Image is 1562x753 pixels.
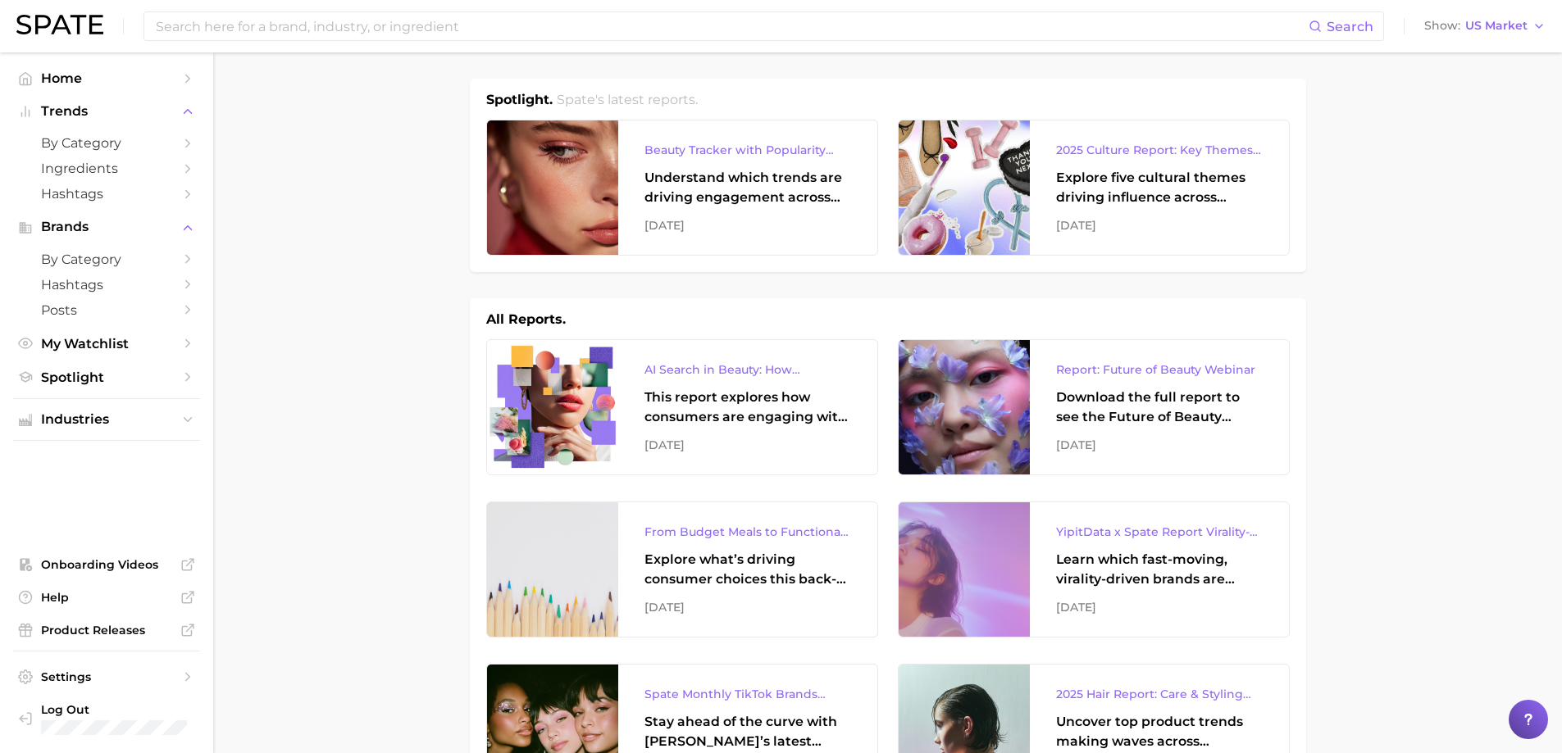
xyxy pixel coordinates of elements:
div: YipitData x Spate Report Virality-Driven Brands Are Taking a Slice of the Beauty Pie [1056,522,1263,542]
a: Home [13,66,200,91]
span: Posts [41,302,172,318]
div: Spate Monthly TikTok Brands Tracker [644,684,851,704]
a: by Category [13,247,200,272]
button: ShowUS Market [1420,16,1550,37]
a: Settings [13,665,200,689]
button: Industries [13,407,200,432]
div: Stay ahead of the curve with [PERSON_NAME]’s latest monthly tracker, spotlighting the fastest-gro... [644,712,851,751]
span: Settings [41,669,172,684]
span: Brands [41,220,172,234]
span: by Category [41,135,172,151]
a: 2025 Culture Report: Key Themes That Are Shaping Consumer DemandExplore five cultural themes driv... [898,120,1290,256]
a: Product Releases [13,618,200,642]
span: Home [41,70,172,86]
a: My Watchlist [13,331,200,356]
div: Learn which fast-moving, virality-driven brands are leading the pack, the risks of viral growth, ... [1056,550,1263,589]
div: 2025 Culture Report: Key Themes That Are Shaping Consumer Demand [1056,140,1263,160]
div: Beauty Tracker with Popularity Index [644,140,851,160]
a: AI Search in Beauty: How Consumers Are Using ChatGPT vs. Google SearchThis report explores how co... [486,339,878,475]
div: [DATE] [1056,597,1263,617]
h1: All Reports. [486,310,566,329]
div: Uncover top product trends making waves across platforms — along with key insights into benefits,... [1056,712,1263,751]
div: Download the full report to see the Future of Beauty trends we unpacked during the webinar. [1056,388,1263,427]
a: Help [13,585,200,610]
span: Spotlight [41,370,172,385]
div: [DATE] [644,435,851,455]
span: by Category [41,252,172,267]
a: Hashtags [13,272,200,297]
span: Show [1424,21,1460,30]
button: Brands [13,215,200,239]
span: Hashtags [41,277,172,293]
span: Help [41,590,172,605]
div: Explore what’s driving consumer choices this back-to-school season From budget-friendly meals to ... [644,550,851,589]
div: AI Search in Beauty: How Consumers Are Using ChatGPT vs. Google Search [644,360,851,379]
span: My Watchlist [41,336,172,352]
div: From Budget Meals to Functional Snacks: Food & Beverage Trends Shaping Consumer Behavior This Sch... [644,522,851,542]
span: Log Out [41,702,208,717]
span: Ingredients [41,161,172,176]
a: Posts [13,297,200,323]
h1: Spotlight. [486,90,553,110]
span: US Market [1465,21,1528,30]
div: [DATE] [644,215,851,235]
div: Understand which trends are driving engagement across platforms in the skin, hair, makeup, and fr... [644,168,851,207]
div: [DATE] [644,597,851,617]
h2: Spate's latest reports. [557,90,698,110]
a: Onboarding Videos [13,552,200,577]
div: 2025 Hair Report: Care & Styling Products [1056,684,1263,704]
a: Beauty Tracker with Popularity IndexUnderstand which trends are driving engagement across platfor... [486,120,878,256]
span: Product Releases [41,623,172,637]
a: YipitData x Spate Report Virality-Driven Brands Are Taking a Slice of the Beauty PieLearn which f... [898,501,1290,637]
a: Log out. Currently logged in with e-mail laura.epstein@givaudan.com. [13,697,200,740]
a: From Budget Meals to Functional Snacks: Food & Beverage Trends Shaping Consumer Behavior This Sch... [486,501,878,637]
div: This report explores how consumers are engaging with AI-powered search tools — and what it means ... [644,388,851,427]
span: Trends [41,104,172,119]
button: Trends [13,99,200,124]
a: Report: Future of Beauty WebinarDownload the full report to see the Future of Beauty trends we un... [898,339,1290,475]
input: Search here for a brand, industry, or ingredient [154,12,1309,40]
div: Explore five cultural themes driving influence across beauty, food, and pop culture. [1056,168,1263,207]
a: Ingredients [13,156,200,181]
div: [DATE] [1056,435,1263,455]
a: by Category [13,130,200,156]
span: Hashtags [41,186,172,202]
div: [DATE] [1056,215,1263,235]
a: Spotlight [13,365,200,390]
span: Search [1327,19,1373,34]
span: Industries [41,412,172,427]
img: SPATE [16,15,103,34]
div: Report: Future of Beauty Webinar [1056,360,1263,379]
a: Hashtags [13,181,200,206]
span: Onboarding Videos [41,557,172,572]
